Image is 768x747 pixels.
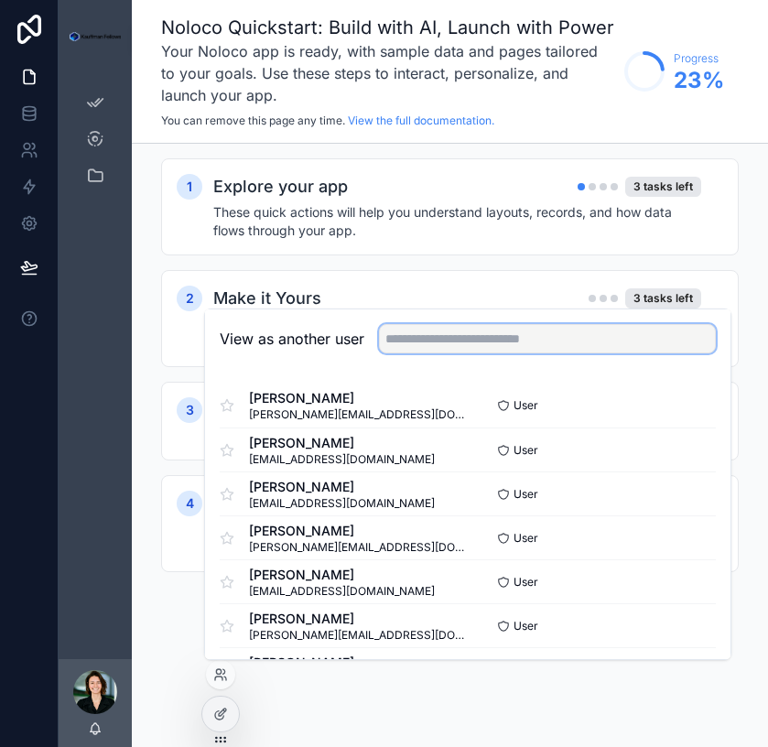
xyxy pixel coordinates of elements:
span: [EMAIL_ADDRESS][DOMAIN_NAME] [249,584,435,599]
span: [EMAIL_ADDRESS][DOMAIN_NAME] [249,496,435,511]
span: User [514,398,538,413]
span: [PERSON_NAME] [249,566,435,584]
span: [PERSON_NAME] [249,610,468,628]
a: View the full documentation. [348,114,494,127]
span: You can remove this page any time. [161,114,345,127]
span: [PERSON_NAME] [249,522,468,540]
span: [PERSON_NAME] [249,478,435,496]
span: Progress [674,51,724,66]
span: [EMAIL_ADDRESS][DOMAIN_NAME] [249,452,435,467]
img: App logo [70,32,121,42]
span: [PERSON_NAME] [249,654,435,672]
span: User [514,575,538,590]
h2: View as another user [220,328,364,350]
span: [PERSON_NAME][EMAIL_ADDRESS][DOMAIN_NAME] [249,628,468,643]
span: User [514,531,538,546]
span: 23 % [674,66,724,95]
span: [PERSON_NAME][EMAIL_ADDRESS][DOMAIN_NAME] [249,407,468,422]
span: User [514,443,538,458]
span: [PERSON_NAME] [249,434,435,452]
span: User [514,487,538,502]
span: User [514,619,538,633]
span: [PERSON_NAME][EMAIL_ADDRESS][DOMAIN_NAME] [249,540,468,555]
h3: Your Noloco app is ready, with sample data and pages tailored to your goals. Use these steps to i... [161,40,615,106]
div: scrollable content [59,73,132,659]
span: [PERSON_NAME] [249,389,468,407]
h1: Noloco Quickstart: Build with AI, Launch with Power [161,15,615,40]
